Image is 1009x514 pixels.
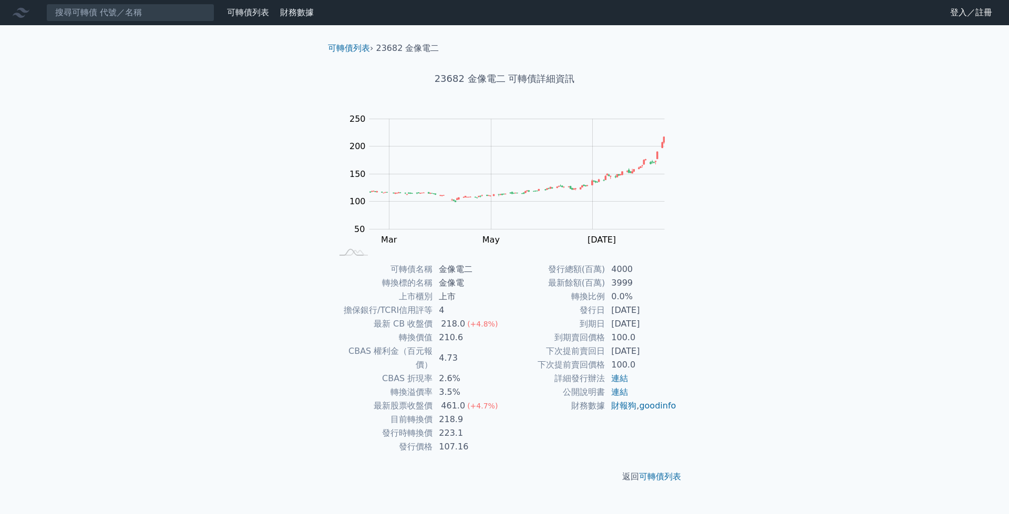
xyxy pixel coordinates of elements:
[605,263,677,276] td: 4000
[381,235,397,245] tspan: Mar
[482,235,500,245] tspan: May
[639,401,676,411] a: goodinfo
[605,358,677,372] td: 100.0
[280,7,314,17] a: 財務數據
[344,114,681,266] g: Chart
[504,358,605,372] td: 下次提前賣回價格
[467,320,498,328] span: (+4.8%)
[332,290,433,303] td: 上市櫃別
[332,413,433,426] td: 目前轉換價
[349,196,366,206] tspan: 100
[605,290,677,303] td: 0.0%
[332,263,433,276] td: 可轉債名稱
[376,42,439,55] li: 23682 金像電二
[942,4,1001,21] a: 登入／註冊
[332,317,433,331] td: 最新 CB 收盤價
[369,137,664,202] g: Series
[639,471,681,481] a: 可轉債列表
[588,235,616,245] tspan: [DATE]
[611,373,628,383] a: 連結
[605,303,677,317] td: [DATE]
[605,399,677,413] td: ,
[332,426,433,440] td: 發行時轉換價
[605,344,677,358] td: [DATE]
[349,141,366,151] tspan: 200
[605,331,677,344] td: 100.0
[349,114,366,124] tspan: 250
[467,402,498,410] span: (+4.7%)
[328,42,373,55] li: ›
[433,385,504,399] td: 3.5%
[433,263,504,276] td: 金像電二
[504,317,605,331] td: 到期日
[504,276,605,290] td: 最新餘額(百萬)
[504,331,605,344] td: 到期賣回價格
[433,372,504,385] td: 2.6%
[320,71,689,86] h1: 23682 金像電二 可轉債詳細資訊
[611,401,636,411] a: 財報狗
[227,7,269,17] a: 可轉債列表
[433,303,504,317] td: 4
[504,290,605,303] td: 轉換比例
[611,387,628,397] a: 連結
[46,4,214,22] input: 搜尋可轉債 代號／名稱
[332,303,433,317] td: 擔保銀行/TCRI信用評等
[504,399,605,413] td: 財務數據
[605,317,677,331] td: [DATE]
[332,440,433,454] td: 發行價格
[439,399,467,413] div: 461.0
[328,43,370,53] a: 可轉債列表
[433,290,504,303] td: 上市
[332,276,433,290] td: 轉換標的名稱
[433,426,504,440] td: 223.1
[504,303,605,317] td: 發行日
[354,224,365,234] tspan: 50
[332,385,433,399] td: 轉換溢價率
[504,385,605,399] td: 公開說明書
[320,470,689,483] p: 返回
[433,440,504,454] td: 107.16
[504,372,605,385] td: 詳細發行辦法
[332,399,433,413] td: 最新股票收盤價
[433,331,504,344] td: 210.6
[349,169,366,179] tspan: 150
[504,344,605,358] td: 下次提前賣回日
[504,263,605,276] td: 發行總額(百萬)
[433,276,504,290] td: 金像電
[433,413,504,426] td: 218.9
[332,344,433,372] td: CBAS 權利金（百元報價）
[605,276,677,290] td: 3999
[332,372,433,385] td: CBAS 折現率
[439,317,467,331] div: 218.0
[332,331,433,344] td: 轉換價值
[433,344,504,372] td: 4.73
